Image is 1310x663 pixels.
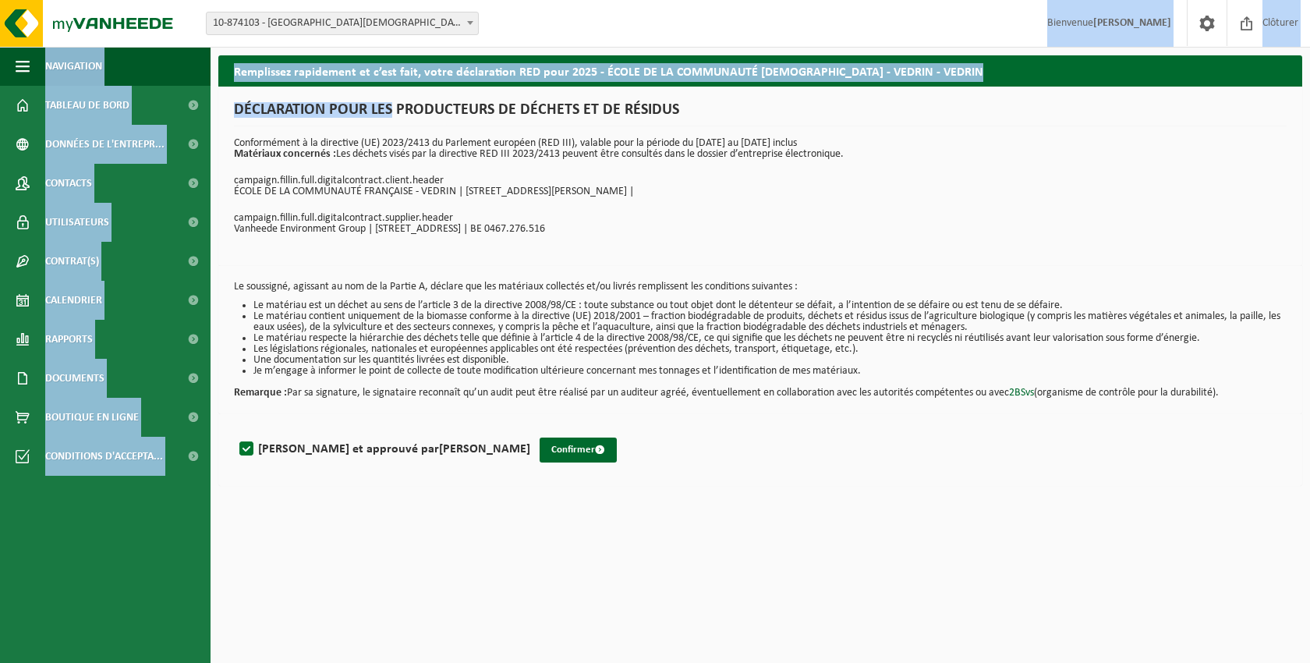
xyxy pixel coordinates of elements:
[253,333,1287,344] li: Le matériau respecte la hiérarchie des déchets telle que définie à l’article 4 de la directive 20...
[234,138,1287,160] p: Conformément à la directive (UE) 2023/2413 du Parlement européen (RED III), valable pour la pério...
[218,55,1302,86] h2: Remplissez rapidement et c’est fait, votre déclaration RED pour 2025 - ÉCOLE DE LA COMMUNAUTÉ [DE...
[234,175,1287,186] p: campaign.fillin.full.digitalcontract.client.header
[253,355,1287,366] li: Une documentation sur les quantités livrées est disponible.
[253,344,1287,355] li: Les législations régionales, nationales et européennes applicables ont été respectées (prévention...
[45,164,92,203] span: Contacts
[234,148,336,160] strong: Matériaux concernés :
[206,12,479,35] span: 10-874103 - ÉCOLE DE LA COMMUNAUTÉ FRANÇAISE - VEDRIN - VEDRIN
[253,311,1287,333] li: Le matériau contient uniquement de la biomasse conforme à la directive (UE) 2018/2001 – fraction ...
[45,320,93,359] span: Rapports
[234,377,1287,399] p: Par sa signature, le signataire reconnaît qu’un audit peut être réalisé par un auditeur agréé, év...
[234,213,1287,224] p: campaign.fillin.full.digitalcontract.supplier.header
[234,102,1287,126] h1: DÉCLARATION POUR LES PRODUCTEURS DE DÉCHETS ET DE RÉSIDUS
[45,86,129,125] span: Tableau de bord
[45,47,102,86] span: Navigation
[234,282,1287,292] p: Le soussigné, agissant au nom de la Partie A, déclare que les matériaux collectés et/ou livrés re...
[45,203,109,242] span: Utilisateurs
[234,387,287,399] strong: Remarque :
[45,437,163,476] span: Conditions d'accepta...
[234,224,1287,235] p: Vanheede Environment Group | [STREET_ADDRESS] | BE 0467.276.516
[45,359,104,398] span: Documents
[1093,17,1171,29] strong: [PERSON_NAME]
[540,438,617,463] button: Confirmer
[234,186,1287,197] p: ÉCOLE DE LA COMMUNAUTÉ FRANÇAISE - VEDRIN | [STREET_ADDRESS][PERSON_NAME] |
[439,443,530,456] strong: [PERSON_NAME]
[45,398,139,437] span: Boutique en ligne
[236,438,530,461] label: [PERSON_NAME] et approuvé par
[253,366,1287,377] li: Je m’engage à informer le point de collecte de toute modification ultérieure concernant mes tonna...
[207,12,478,34] span: 10-874103 - ÉCOLE DE LA COMMUNAUTÉ FRANÇAISE - VEDRIN - VEDRIN
[45,125,165,164] span: Données de l'entrepr...
[45,281,102,320] span: Calendrier
[253,300,1287,311] li: Le matériau est un déchet au sens de l’article 3 de la directive 2008/98/CE : toute substance ou ...
[45,242,99,281] span: Contrat(s)
[1009,387,1034,399] a: 2BSvs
